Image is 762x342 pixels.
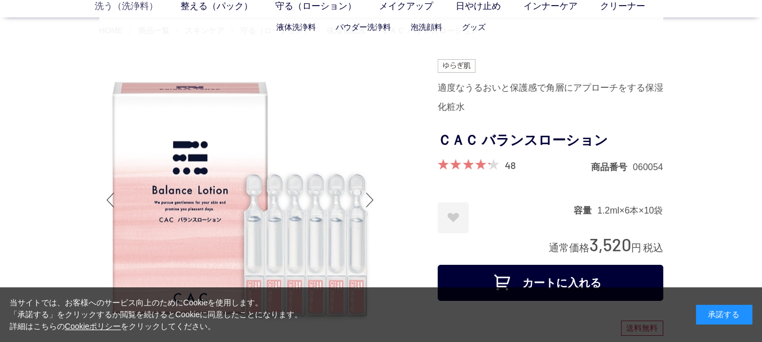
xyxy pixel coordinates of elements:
span: 税込 [643,242,663,254]
a: 48 [505,159,516,171]
a: 液体洗浄料 [276,23,316,32]
img: ゆらぎ肌 [438,59,476,73]
dd: 1.2ml×6本×10袋 [597,205,663,216]
dt: 容量 [574,205,597,216]
button: カートに入れる [438,265,663,301]
a: グッズ [462,23,486,32]
h1: ＣＡＣ バランスローション [438,128,663,153]
span: 円 [631,242,641,254]
a: パウダー洗浄料 [336,23,391,32]
dt: 商品番号 [591,161,633,173]
img: ＣＡＣ バランスローション [99,59,381,341]
a: お気に入りに登録する [438,202,469,233]
dd: 060054 [633,161,663,173]
span: 通常価格 [549,242,589,254]
a: Cookieポリシー [65,322,121,331]
span: 3,520 [589,234,631,255]
div: 当サイトでは、お客様へのサービス向上のためにCookieを使用します。 「承諾する」をクリックするか閲覧を続けるとCookieに同意したことになります。 詳細はこちらの をクリックしてください。 [10,297,303,332]
a: 泡洗顔料 [411,23,442,32]
div: 承諾する [696,305,752,325]
div: Next slide [359,177,381,223]
div: 適度なうるおいと保護感で角層にアプローチをする保湿化粧水 [438,78,663,117]
div: Previous slide [99,177,122,223]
